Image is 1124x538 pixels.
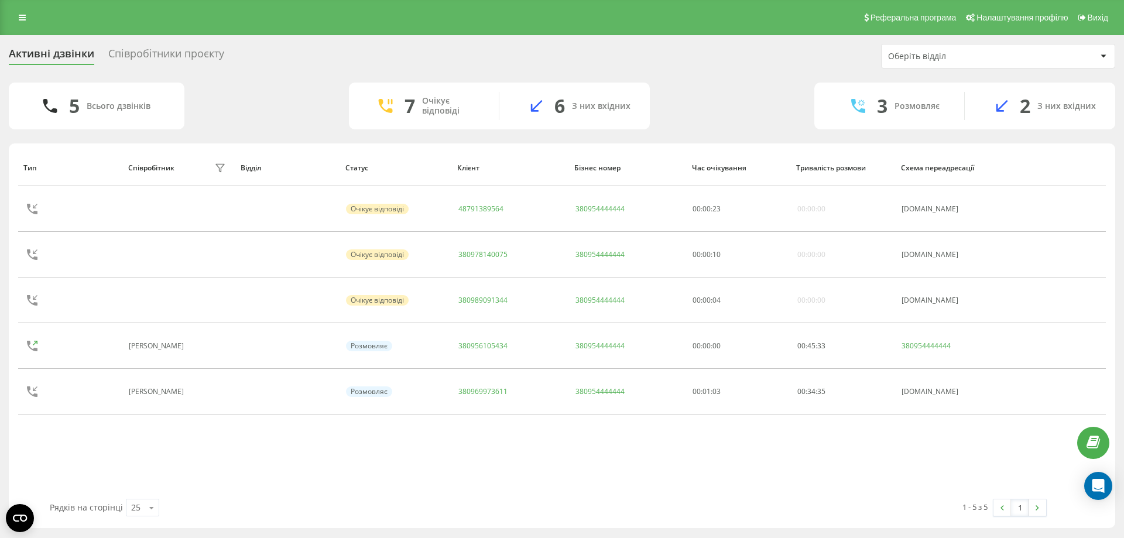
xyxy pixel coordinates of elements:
[797,386,806,396] span: 00
[422,96,481,116] div: Очікує відповіді
[895,101,940,111] div: Розмовляє
[702,295,711,305] span: 00
[692,164,786,172] div: Час очікування
[797,341,806,351] span: 00
[888,52,1028,61] div: Оберіть відділ
[693,295,701,305] span: 00
[693,296,721,304] div: : :
[1088,13,1108,22] span: Вихід
[129,342,187,350] div: [PERSON_NAME]
[1084,472,1112,500] div: Open Intercom Messenger
[87,101,150,111] div: Всього дзвінків
[797,251,825,259] div: 00:00:00
[554,95,565,117] div: 6
[693,251,721,259] div: : :
[346,204,409,214] div: Очікує відповіді
[712,295,721,305] span: 04
[693,205,721,213] div: : :
[575,249,625,259] a: 380954444444
[575,386,625,396] a: 380954444444
[457,164,564,172] div: Клієнт
[797,342,825,350] div: : :
[128,164,174,172] div: Співробітник
[693,204,701,214] span: 00
[901,164,996,172] div: Схема переадресації
[458,341,507,351] a: 380956105434
[6,504,34,532] button: Open CMP widget
[693,342,784,350] div: 00:00:00
[817,341,825,351] span: 33
[902,388,995,396] div: [DOMAIN_NAME]
[702,249,711,259] span: 00
[877,95,887,117] div: 3
[50,502,123,513] span: Рядків на сторінці
[346,295,409,306] div: Очікує відповіді
[797,205,825,213] div: 00:00:00
[575,341,625,351] a: 380954444444
[131,502,140,513] div: 25
[23,164,117,172] div: Тип
[346,386,392,397] div: Розмовляє
[346,341,392,351] div: Розмовляє
[902,205,995,213] div: [DOMAIN_NAME]
[1011,499,1029,516] a: 1
[575,204,625,214] a: 380954444444
[712,204,721,214] span: 23
[797,296,825,304] div: 00:00:00
[797,388,825,396] div: : :
[575,295,625,305] a: 380954444444
[241,164,334,172] div: Відділ
[807,341,815,351] span: 45
[574,164,681,172] div: Бізнес номер
[702,204,711,214] span: 00
[69,95,80,117] div: 5
[458,295,507,305] a: 380989091344
[693,388,784,396] div: 00:01:03
[1037,101,1096,111] div: З них вхідних
[807,386,815,396] span: 34
[976,13,1068,22] span: Налаштування профілю
[458,249,507,259] a: 380978140075
[962,501,988,513] div: 1 - 5 з 5
[712,249,721,259] span: 10
[129,388,187,396] div: [PERSON_NAME]
[458,204,503,214] a: 48791389564
[817,386,825,396] span: 35
[405,95,415,117] div: 7
[902,251,995,259] div: [DOMAIN_NAME]
[796,164,890,172] div: Тривалість розмови
[458,386,507,396] a: 380969973611
[572,101,630,111] div: З них вхідних
[1020,95,1030,117] div: 2
[693,249,701,259] span: 00
[345,164,447,172] div: Статус
[346,249,409,260] div: Очікує відповіді
[871,13,957,22] span: Реферальна програма
[902,296,995,304] div: [DOMAIN_NAME]
[902,342,951,350] a: 380954444444
[9,47,94,66] div: Активні дзвінки
[108,47,224,66] div: Співробітники проєкту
